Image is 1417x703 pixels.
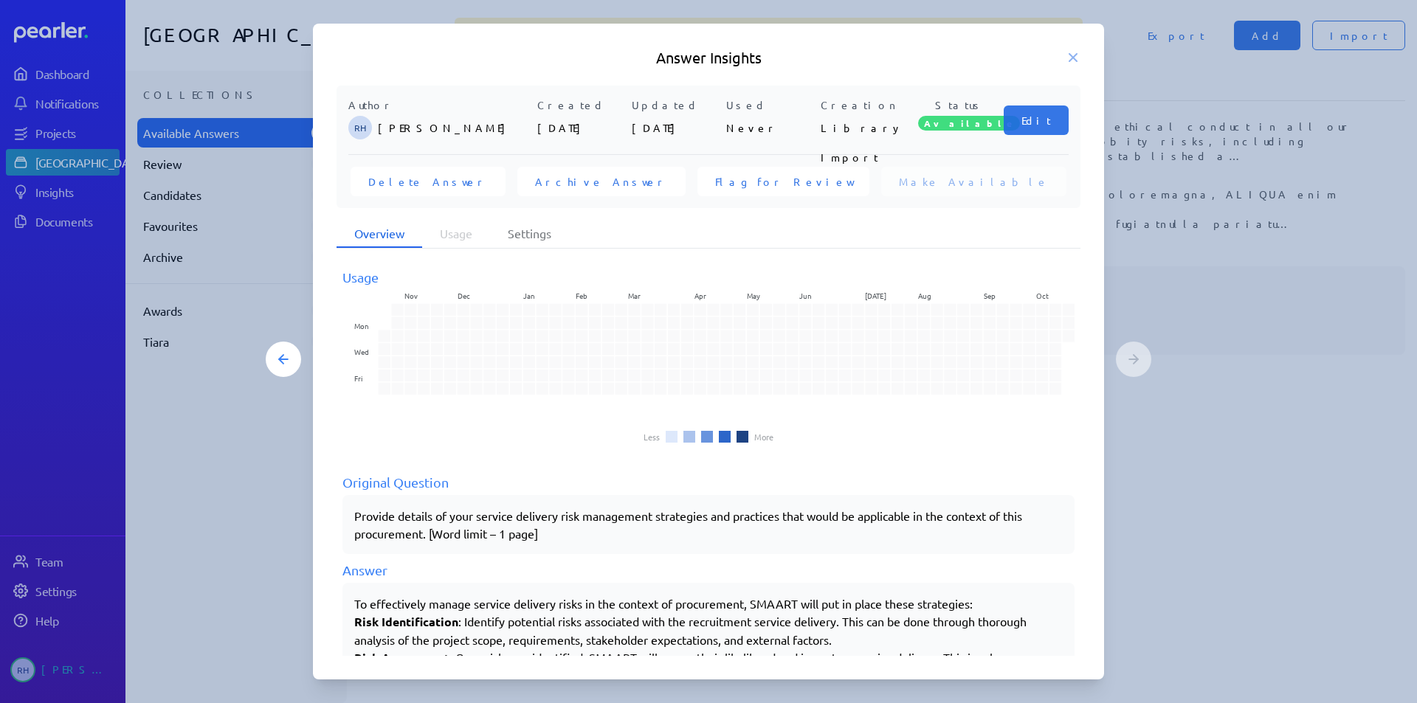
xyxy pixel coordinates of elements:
[644,432,660,441] li: Less
[422,220,490,248] li: Usage
[342,560,1075,580] div: Answer
[348,116,372,139] span: Rupert Harvey
[754,432,773,441] li: More
[337,220,422,248] li: Overview
[881,167,1066,196] button: Make Available
[632,113,720,142] p: [DATE]
[899,174,1049,189] span: Make Available
[404,290,418,301] text: Nov
[537,97,626,113] p: Created
[354,346,369,357] text: Wed
[984,290,996,301] text: Sep
[342,472,1075,492] div: Original Question
[697,167,869,196] button: Flag for Review
[1036,290,1049,301] text: Oct
[726,97,815,113] p: Used
[1004,105,1069,135] button: Edit
[821,113,909,142] p: Library Import
[1116,342,1151,377] button: Next Answer
[799,290,812,301] text: Jun
[458,290,470,301] text: Dec
[354,320,369,331] text: Mon
[490,220,569,248] li: Settings
[747,290,760,301] text: May
[378,113,531,142] p: [PERSON_NAME]
[348,97,531,113] p: Author
[351,167,506,196] button: Delete Answer
[632,97,720,113] p: Updated
[342,267,1075,287] div: Usage
[576,290,587,301] text: Feb
[1021,113,1051,128] span: Edit
[694,290,706,301] text: Apr
[517,167,686,196] button: Archive Answer
[354,507,1063,542] p: Provide details of your service delivery risk management strategies and practices that would be a...
[715,174,852,189] span: Flag for Review
[821,97,909,113] p: Creation
[628,290,641,301] text: Mar
[354,373,362,384] text: Fri
[726,113,815,142] p: Never
[354,614,458,629] strong: Risk Identification
[368,174,488,189] span: Delete Answer
[535,174,668,189] span: Archive Answer
[354,650,449,665] strong: Risk Assessment
[537,113,626,142] p: [DATE]
[915,97,1004,113] p: Status
[918,116,1020,131] span: Available
[865,290,886,301] text: [DATE]
[266,342,301,377] button: Previous Answer
[523,290,535,301] text: Jan
[918,290,931,301] text: Aug
[337,47,1080,68] h5: Answer Insights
